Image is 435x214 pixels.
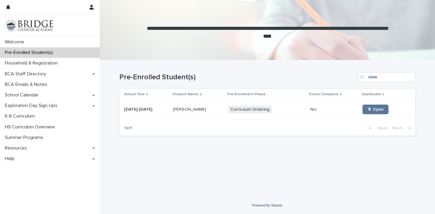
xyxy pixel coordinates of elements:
[362,105,388,114] a: 🖱 Open
[252,203,282,207] a: Powered By Stacker
[2,92,43,98] p: School Calendar
[2,113,40,119] p: K-8 Curriculum
[2,50,58,55] p: Pre-Enrolled Student(s)
[364,125,390,131] button: Back
[119,73,356,82] h1: Pre-Enrolled Student(s)
[124,106,153,112] p: [DATE]-[DATE]
[374,126,387,130] span: Back
[392,126,405,130] span: Next
[2,135,48,140] p: Summer Programs
[358,72,415,82] input: Search
[362,91,381,98] p: Dashboard
[2,156,19,162] p: Help
[2,82,52,87] p: BCA Emails & Notes
[172,91,198,98] p: Student Name
[2,124,60,130] p: HS Curriculum Overview
[390,125,415,131] button: Next
[227,91,266,98] p: Pre-Enrollment Phase
[310,106,318,112] p: Yes
[309,91,338,98] p: Forms Complete
[2,103,62,109] p: Exploration Day Sign-Ups
[367,107,384,112] span: 🖱 Open
[5,20,53,32] img: V1C1m3IdTEidaUdm9Hs0
[173,106,207,112] p: [PERSON_NAME]
[119,100,415,119] tr: [DATE]-[DATE][DATE]-[DATE] [PERSON_NAME][PERSON_NAME] Curriculum OrderingYesYes 🖱 Open
[2,145,32,151] p: Resources
[2,71,51,77] p: BCA Staff Directory
[228,106,272,113] span: Curriculum Ordering
[119,121,137,136] p: 1 of 1
[124,91,145,98] p: School Year
[2,39,29,45] p: Welcome
[2,60,63,66] p: Household & Registration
